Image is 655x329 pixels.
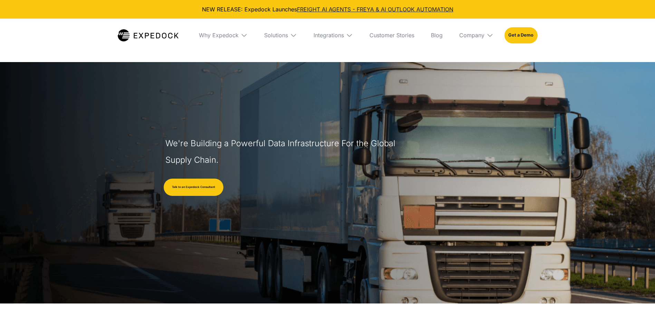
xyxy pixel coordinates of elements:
[199,32,239,39] div: Why Expedock
[504,27,537,43] a: Get a Demo
[264,32,288,39] div: Solutions
[459,32,484,39] div: Company
[164,179,223,196] a: Talk to an Expedock Consultant
[364,19,420,52] a: Customer Stories
[297,6,453,13] a: FREIGHT AI AGENTS - FREYA & AI OUTLOOK AUTOMATION
[6,6,649,13] div: NEW RELEASE: Expedock Launches
[425,19,448,52] a: Blog
[165,135,399,168] h1: We're Building a Powerful Data Infrastructure For the Global Supply Chain.
[314,32,344,39] div: Integrations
